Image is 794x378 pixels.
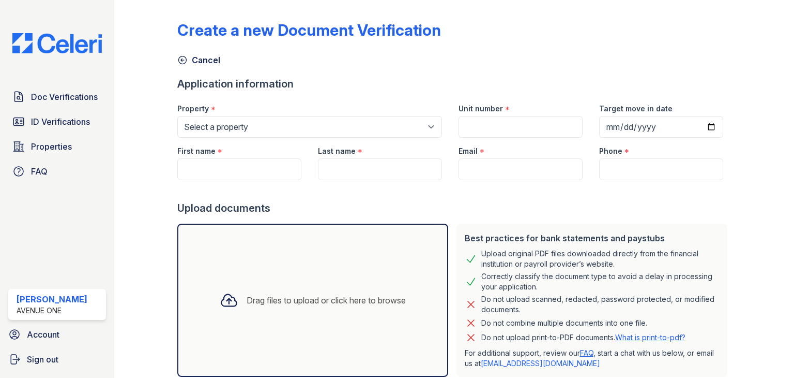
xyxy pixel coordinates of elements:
div: Create a new Document Verification [177,21,441,39]
div: Drag files to upload or click here to browse [247,294,406,307]
a: FAQ [8,161,106,182]
span: Account [27,328,59,341]
label: Email [459,146,478,156]
a: ID Verifications [8,111,106,132]
div: Do not upload scanned, redacted, password protected, or modified documents. [481,294,719,315]
label: First name [177,146,216,156]
a: FAQ [580,348,593,357]
a: Doc Verifications [8,86,106,107]
div: Correctly classify the document type to avoid a delay in processing your application. [481,271,719,292]
label: Target move in date [599,104,673,114]
a: [EMAIL_ADDRESS][DOMAIN_NAME] [481,359,600,368]
a: Cancel [177,54,220,66]
a: Account [4,324,110,345]
span: Doc Verifications [31,91,98,103]
p: Do not upload print-to-PDF documents. [481,332,685,343]
div: Best practices for bank statements and paystubs [465,232,719,244]
div: Avenue One [17,306,87,316]
div: [PERSON_NAME] [17,293,87,306]
span: FAQ [31,165,48,178]
img: CE_Logo_Blue-a8612792a0a2168367f1c8372b55b34899dd931a85d93a1a3d3e32e68fde9ad4.png [4,33,110,53]
div: Upload original PDF files downloaded directly from the financial institution or payroll provider’... [481,249,719,269]
span: Properties [31,140,72,153]
label: Unit number [459,104,503,114]
p: For additional support, review our , start a chat with us below, or email us at [465,348,719,369]
a: Sign out [4,349,110,370]
div: Do not combine multiple documents into one file. [481,317,647,329]
label: Last name [318,146,356,156]
a: Properties [8,136,106,157]
label: Phone [599,146,622,156]
span: ID Verifications [31,115,90,128]
div: Application information [177,77,731,91]
div: Upload documents [177,201,731,215]
label: Property [177,104,209,114]
span: Sign out [27,353,58,366]
a: What is print-to-pdf? [615,333,685,342]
